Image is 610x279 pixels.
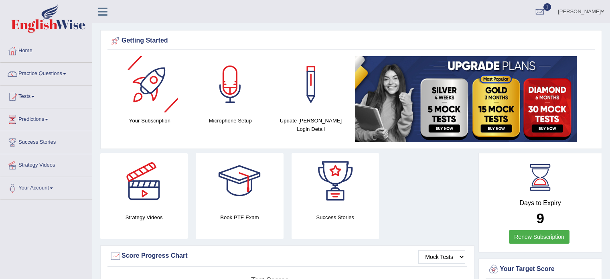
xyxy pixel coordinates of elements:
a: Practice Questions [0,63,92,83]
div: Score Progress Chart [109,250,465,262]
h4: Update [PERSON_NAME] Login Detail [275,116,347,133]
a: Tests [0,86,92,106]
div: Getting Started [109,35,593,47]
a: Success Stories [0,131,92,151]
h4: Book PTE Exam [196,213,283,222]
h4: Your Subscription [113,116,186,125]
h4: Success Stories [292,213,379,222]
span: 1 [543,3,551,11]
a: Strategy Videos [0,154,92,174]
a: Predictions [0,108,92,128]
img: small5.jpg [355,56,577,142]
a: Home [0,40,92,60]
b: 9 [536,210,544,226]
h4: Strategy Videos [100,213,188,222]
div: Your Target Score [488,263,593,275]
h4: Microphone Setup [194,116,267,125]
h4: Days to Expiry [488,200,593,207]
a: Renew Subscription [509,230,569,244]
a: Your Account [0,177,92,197]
